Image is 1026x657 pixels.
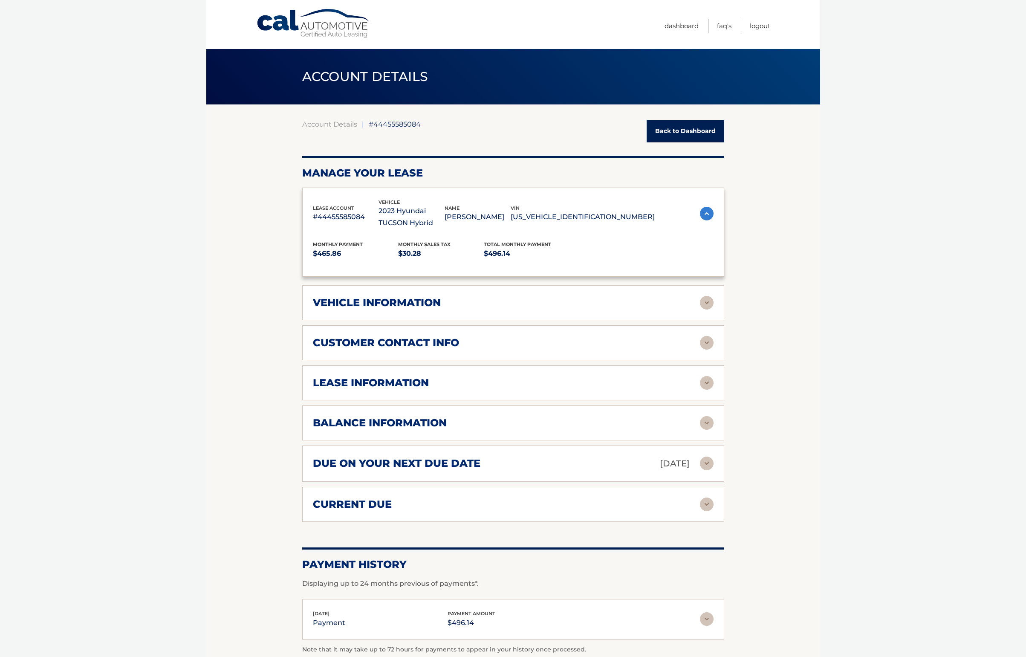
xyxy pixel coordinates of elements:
h2: Manage Your Lease [302,167,724,179]
img: accordion-rest.svg [700,336,714,350]
span: Monthly Payment [313,241,363,247]
h2: balance information [313,417,447,429]
p: [DATE] [660,456,690,471]
p: [PERSON_NAME] [445,211,511,223]
span: ACCOUNT DETAILS [302,69,428,84]
p: payment [313,617,345,629]
a: Dashboard [665,19,699,33]
h2: lease information [313,376,429,389]
p: $30.28 [398,248,484,260]
p: $496.14 [484,248,569,260]
span: Total Monthly Payment [484,241,551,247]
a: FAQ's [717,19,731,33]
img: accordion-rest.svg [700,498,714,511]
span: | [362,120,364,128]
h2: Payment History [302,558,724,571]
span: #44455585084 [369,120,421,128]
p: 2023 Hyundai TUCSON Hybrid [379,205,445,229]
p: Displaying up to 24 months previous of payments*. [302,579,724,589]
img: accordion-rest.svg [700,457,714,470]
span: vin [511,205,520,211]
p: $465.86 [313,248,399,260]
p: Note that it may take up to 72 hours for payments to appear in your history once processed. [302,645,724,655]
span: payment amount [448,611,495,616]
h2: current due [313,498,392,511]
a: Logout [750,19,770,33]
img: accordion-rest.svg [700,416,714,430]
h2: vehicle information [313,296,441,309]
p: [US_VEHICLE_IDENTIFICATION_NUMBER] [511,211,655,223]
p: #44455585084 [313,211,379,223]
a: Account Details [302,120,357,128]
img: accordion-rest.svg [700,296,714,310]
span: vehicle [379,199,400,205]
p: $496.14 [448,617,495,629]
a: Cal Automotive [256,9,371,39]
img: accordion-rest.svg [700,376,714,390]
span: name [445,205,460,211]
h2: customer contact info [313,336,459,349]
span: lease account [313,205,354,211]
a: Back to Dashboard [647,120,724,142]
span: Monthly sales Tax [398,241,451,247]
img: accordion-rest.svg [700,612,714,626]
span: [DATE] [313,611,329,616]
h2: due on your next due date [313,457,480,470]
img: accordion-active.svg [700,207,714,220]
